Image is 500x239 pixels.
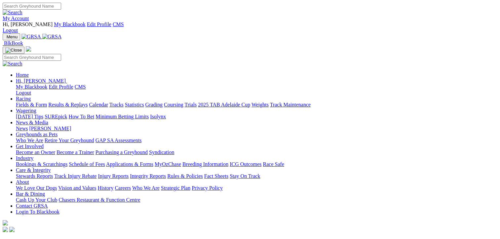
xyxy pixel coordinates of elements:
[89,102,108,107] a: Calendar
[167,173,203,179] a: Rules & Policies
[54,21,86,27] a: My Blackbook
[58,185,96,191] a: Vision and Values
[16,179,29,185] a: About
[115,185,131,191] a: Careers
[113,21,124,27] a: CMS
[192,185,223,191] a: Privacy Policy
[3,21,497,33] div: My Account
[3,47,24,54] button: Toggle navigation
[16,78,66,84] span: Hi, [PERSON_NAME]
[16,143,44,149] a: Get Involved
[16,149,497,155] div: Get Involved
[48,102,88,107] a: Results & Replays
[16,173,53,179] a: Stewards Reports
[230,173,260,179] a: Stay On Track
[16,155,33,161] a: Industry
[16,78,67,84] a: Hi, [PERSON_NAME]
[164,102,183,107] a: Coursing
[3,21,53,27] span: Hi, [PERSON_NAME]
[3,227,8,232] img: facebook.svg
[16,72,29,78] a: Home
[16,102,497,108] div: Racing
[16,161,497,167] div: Industry
[16,173,497,179] div: Care & Integrity
[58,197,140,203] a: Chasers Restaurant & Function Centre
[125,102,144,107] a: Statistics
[75,84,86,90] a: CMS
[29,126,71,131] a: [PERSON_NAME]
[16,149,55,155] a: Become an Owner
[3,61,22,67] img: Search
[16,126,28,131] a: News
[204,173,228,179] a: Fact Sheets
[16,102,47,107] a: Fields & Form
[16,132,58,137] a: Greyhounds as Pets
[3,10,22,16] img: Search
[9,227,15,232] img: twitter.svg
[16,90,31,96] a: Logout
[270,102,311,107] a: Track Maintenance
[230,161,261,167] a: ICG Outcomes
[155,161,181,167] a: MyOzChase
[3,3,61,10] input: Search
[263,161,284,167] a: Race Safe
[198,102,250,107] a: 2025 TAB Adelaide Cup
[16,138,43,143] a: Who We Are
[3,16,29,21] a: My Account
[3,220,8,225] img: logo-grsa-white.png
[16,84,48,90] a: My Blackbook
[16,84,497,96] div: Hi, [PERSON_NAME]
[96,114,149,119] a: Minimum Betting Limits
[3,54,61,61] input: Search
[16,114,497,120] div: Wagering
[16,185,497,191] div: About
[54,173,96,179] a: Track Injury Rebate
[109,102,124,107] a: Tracks
[49,84,73,90] a: Edit Profile
[16,167,51,173] a: Care & Integrity
[45,114,67,119] a: SUREpick
[5,48,22,53] img: Close
[45,138,94,143] a: Retire Your Greyhound
[182,161,228,167] a: Breeding Information
[57,149,94,155] a: Become a Trainer
[16,120,48,125] a: News & Media
[21,34,41,40] img: GRSA
[16,191,45,197] a: Bar & Dining
[16,114,43,119] a: [DATE] Tips
[16,203,48,209] a: Contact GRSA
[16,96,31,101] a: Racing
[97,185,113,191] a: History
[16,138,497,143] div: Greyhounds as Pets
[251,102,269,107] a: Weights
[98,173,129,179] a: Injury Reports
[16,197,57,203] a: Cash Up Your Club
[3,27,18,33] a: Logout
[16,185,57,191] a: We Love Our Dogs
[145,102,163,107] a: Grading
[184,102,197,107] a: Trials
[96,149,148,155] a: Purchasing a Greyhound
[96,138,142,143] a: GAP SA Assessments
[87,21,111,27] a: Edit Profile
[16,108,36,113] a: Wagering
[106,161,153,167] a: Applications & Forms
[42,34,62,40] img: GRSA
[4,40,23,46] span: BlkBook
[16,209,59,215] a: Login To Blackbook
[150,114,166,119] a: Isolynx
[149,149,174,155] a: Syndication
[26,46,31,52] img: logo-grsa-white.png
[130,173,166,179] a: Integrity Reports
[3,33,20,40] button: Toggle navigation
[16,126,497,132] div: News & Media
[132,185,160,191] a: Who We Are
[16,197,497,203] div: Bar & Dining
[161,185,190,191] a: Strategic Plan
[69,161,105,167] a: Schedule of Fees
[69,114,95,119] a: How To Bet
[3,40,23,46] a: BlkBook
[7,34,18,39] span: Menu
[16,161,67,167] a: Bookings & Scratchings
